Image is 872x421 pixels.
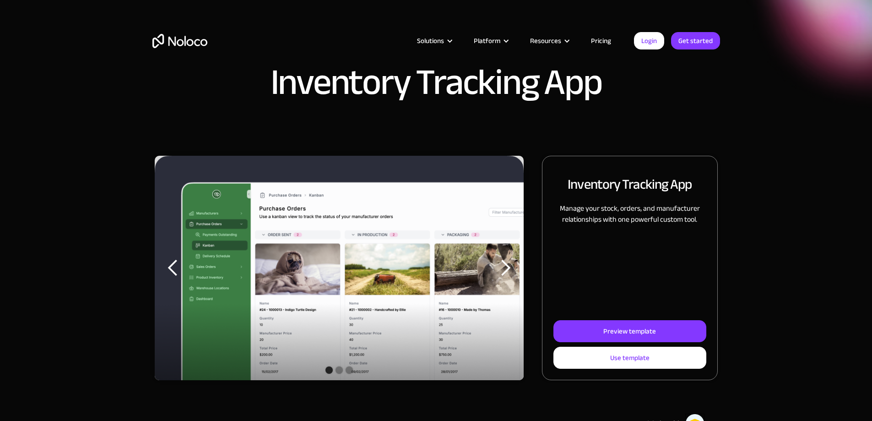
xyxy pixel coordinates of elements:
div: Solutions [417,35,444,47]
div: Platform [462,35,519,47]
div: previous slide [155,156,191,380]
div: 1 of 3 [155,156,524,380]
h2: Inventory Tracking App [568,175,692,194]
div: carousel [155,156,524,380]
a: Use template [553,347,706,369]
div: Platform [474,35,500,47]
a: Login [634,32,664,49]
div: next slide [487,156,524,380]
div: Resources [519,35,580,47]
div: Use template [610,352,650,364]
a: home [152,34,207,48]
div: Show slide 3 of 3 [346,366,353,374]
a: Preview template [553,320,706,342]
div: Resources [530,35,561,47]
a: Pricing [580,35,623,47]
div: Show slide 2 of 3 [336,366,343,374]
div: Show slide 1 of 3 [325,366,333,374]
h1: Inventory Tracking App [271,64,602,101]
div: Solutions [406,35,462,47]
p: Manage your stock, orders, and manufacturer relationships with one powerful custom tool. [553,203,706,225]
a: Get started [671,32,720,49]
div: Preview template [603,325,656,337]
